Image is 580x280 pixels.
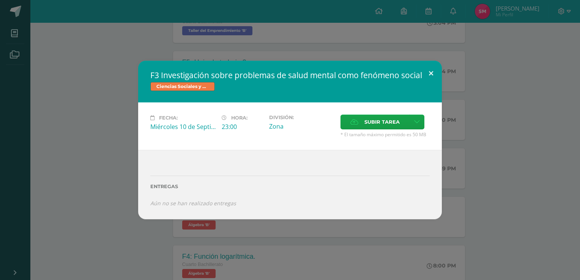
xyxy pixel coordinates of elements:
[150,200,236,207] i: Aún no se han realizado entregas
[269,122,334,131] div: Zona
[159,115,178,121] span: Fecha:
[269,115,334,120] label: División:
[340,131,430,138] span: * El tamaño máximo permitido es 50 MB
[150,82,215,91] span: Ciencias Sociales y Formación Ciudadana
[150,123,216,131] div: Miércoles 10 de Septiembre
[231,115,247,121] span: Hora:
[420,61,442,87] button: Close (Esc)
[150,70,430,80] h2: F3 Investigación sobre problemas de salud mental como fenómeno social
[364,115,400,129] span: Subir tarea
[150,184,430,189] label: Entregas
[222,123,263,131] div: 23:00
